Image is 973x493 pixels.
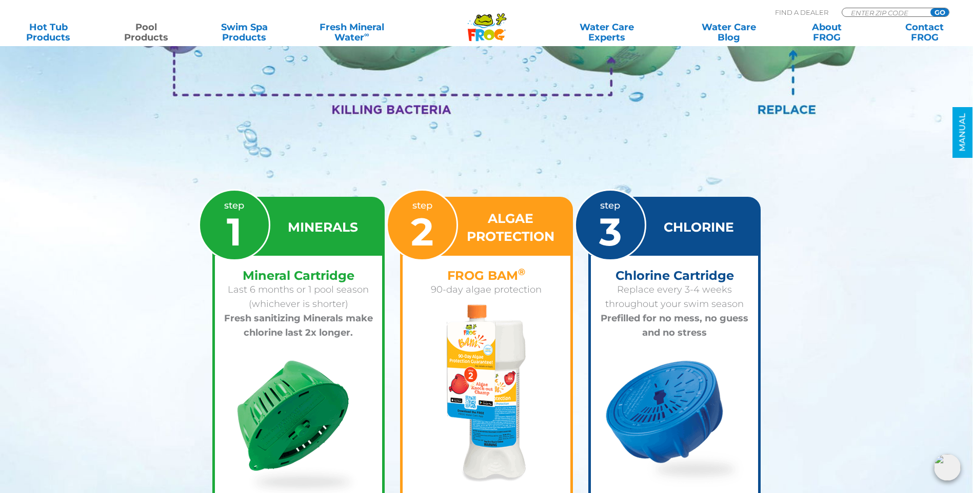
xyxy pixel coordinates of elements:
[775,8,828,17] p: Find A Dealer
[518,266,525,278] sup: ®
[411,198,433,251] p: step
[410,269,563,282] h4: FROG BAM
[304,22,400,43] a: Fresh MineralWater∞
[850,8,919,17] input: Zip Code Form
[364,30,369,38] sup: ∞
[886,22,963,43] a: ContactFROG
[599,208,622,255] span: 3
[545,22,669,43] a: Water CareExperts
[411,208,433,255] span: 2
[788,22,865,43] a: AboutFROG
[599,269,751,282] h4: Chlorine Cartridge
[288,218,358,236] h3: MINERALS
[599,198,622,251] p: step
[934,454,961,481] img: openIcon
[690,22,767,43] a: Water CareBlog
[606,360,744,487] img: Flippin’ FROG Chlorine Cartridge
[108,22,185,43] a: PoolProducts
[930,8,949,16] input: GO
[952,107,972,158] a: MANUAL
[447,304,526,482] img: FROG BAM®
[10,22,87,43] a: Hot TubProducts
[223,269,375,282] h4: Mineral Cartridge
[601,313,748,338] strong: Prefilled for no mess, no guess and no stress
[224,198,244,251] p: step
[664,218,734,236] h3: CHLORINE
[410,282,563,297] p: 90-day algae protection
[223,282,375,311] p: Last 6 months or 1 pool season (whichever is shorter)
[599,282,751,311] p: Replace every 3-4 weeks throughout your swim season
[206,22,283,43] a: Swim SpaProducts
[224,313,373,338] strong: Fresh sanitizing Minerals make chlorine last 2x longer.
[464,210,558,245] h3: ALGAE PROTECTION
[227,208,242,255] span: 1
